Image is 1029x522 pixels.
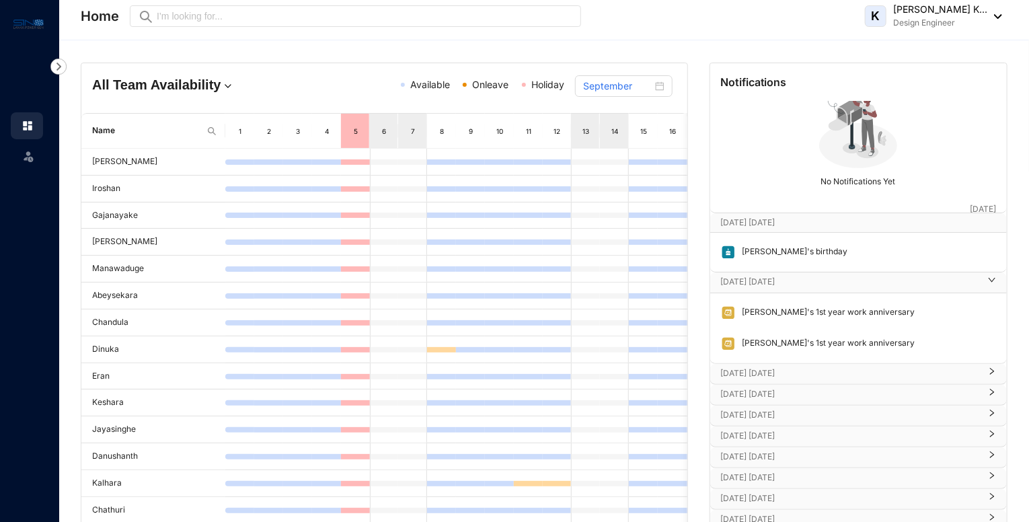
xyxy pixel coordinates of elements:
[893,3,987,16] p: [PERSON_NAME] K...
[736,336,915,351] p: [PERSON_NAME]'s 1st year work anniversary
[736,305,915,320] p: [PERSON_NAME]'s 1st year work anniversary
[81,363,225,390] td: Eran
[710,489,1007,509] div: [DATE] [DATE]
[988,394,996,396] span: right
[523,124,535,138] div: 11
[465,124,477,138] div: 9
[580,124,591,138] div: 13
[812,78,905,171] img: no-notification-yet.99f61bb71409b19b567a5111f7a484a1.svg
[22,149,35,163] img: leave-unselected.2934df6273408c3f84d9.svg
[436,124,448,138] div: 8
[81,283,225,309] td: Abeysekara
[235,124,246,138] div: 1
[379,124,389,138] div: 6
[81,256,225,283] td: Manawaduge
[714,171,1003,188] p: No Notifications Yet
[410,79,450,90] span: Available
[721,367,980,380] p: [DATE] [DATE]
[721,408,980,422] p: [DATE] [DATE]
[721,492,980,505] p: [DATE] [DATE]
[81,443,225,470] td: Danushanth
[710,468,1007,488] div: [DATE] [DATE]
[206,126,217,137] img: search.8ce656024d3affaeffe32e5b30621cb7.svg
[22,120,34,132] img: home.c6720e0a13eba0172344.svg
[638,124,650,138] div: 15
[551,124,563,138] div: 12
[609,124,621,138] div: 14
[264,124,275,138] div: 2
[721,275,980,289] p: [DATE] [DATE]
[81,389,225,416] td: Keshara
[721,216,970,229] p: [DATE] [DATE]
[721,471,980,484] p: [DATE] [DATE]
[721,429,980,443] p: [DATE] [DATE]
[721,336,736,351] img: anniversary.d4fa1ee0abd6497b2d89d817e415bd57.svg
[721,245,736,260] img: birthday.63217d55a54455b51415ef6ca9a78895.svg
[736,245,848,260] p: [PERSON_NAME]'s birthday
[92,124,201,137] span: Name
[13,16,44,32] img: logo
[988,456,996,459] span: right
[710,364,1007,384] div: [DATE] [DATE]
[988,477,996,480] span: right
[81,470,225,497] td: Kalhara
[11,112,43,139] li: Home
[710,406,1007,426] div: [DATE] [DATE]
[988,281,996,284] span: right
[472,79,508,90] span: Onleave
[893,16,987,30] p: Design Engineer
[710,447,1007,468] div: [DATE] [DATE]
[988,519,996,521] span: right
[321,124,333,138] div: 4
[710,213,1007,232] div: [DATE] [DATE][DATE]
[81,229,225,256] td: [PERSON_NAME]
[157,9,573,24] input: I’m looking for...
[221,79,235,93] img: dropdown.780994ddfa97fca24b89f58b1de131fa.svg
[81,202,225,229] td: Gajanayake
[81,336,225,363] td: Dinuka
[988,435,996,438] span: right
[710,385,1007,405] div: [DATE] [DATE]
[494,124,506,138] div: 10
[710,272,1007,293] div: [DATE] [DATE]
[667,124,679,138] div: 16
[710,426,1007,447] div: [DATE] [DATE]
[81,176,225,202] td: Iroshan
[408,124,419,138] div: 7
[721,74,787,90] p: Notifications
[81,309,225,336] td: Chandula
[721,305,736,320] img: anniversary.d4fa1ee0abd6497b2d89d817e415bd57.svg
[987,14,1002,19] img: dropdown-black.8e83cc76930a90b1a4fdb6d089b7bf3a.svg
[531,79,564,90] span: Holiday
[81,7,119,26] p: Home
[721,450,980,463] p: [DATE] [DATE]
[81,149,225,176] td: [PERSON_NAME]
[350,124,361,138] div: 5
[50,59,67,75] img: nav-icon-right.af6afadce00d159da59955279c43614e.svg
[92,75,287,94] h4: All Team Availability
[721,387,980,401] p: [DATE] [DATE]
[293,124,304,138] div: 3
[81,416,225,443] td: Jayasinghe
[988,414,996,417] span: right
[970,202,996,216] p: [DATE]
[988,373,996,375] span: right
[872,10,880,22] span: K
[583,79,652,94] input: Select month
[988,498,996,500] span: right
